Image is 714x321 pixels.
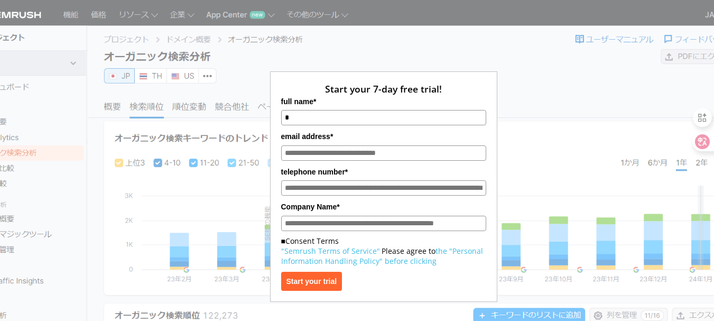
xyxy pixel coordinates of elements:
font: Start your trial [286,277,337,286]
button: Start your trial [281,272,342,291]
font: telephone number* [281,168,348,176]
a: the "Personal Information Handling Policy" before clicking [281,246,483,266]
font: email address* [281,132,333,141]
font: full name* [281,97,317,106]
font: Start your 7-day free trial! [325,82,442,95]
font: Company Name* [281,203,340,211]
font: ■Consent Terms [281,236,339,246]
font: Please agree to [382,246,435,256]
a: "Semrush Terms of Service" [281,246,380,256]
